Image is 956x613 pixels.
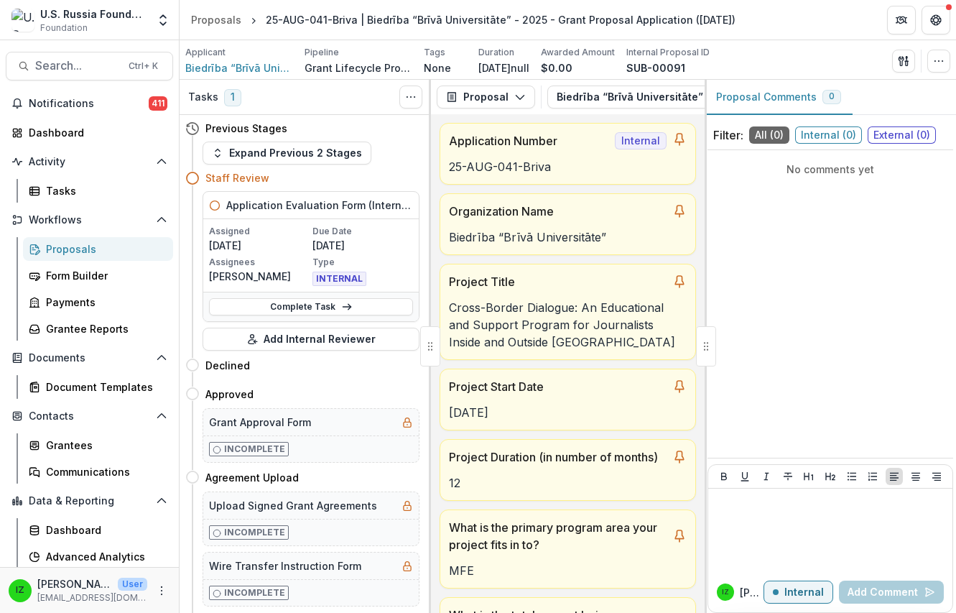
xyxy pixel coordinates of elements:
p: [PERSON_NAME] [740,585,764,600]
span: Data & Reporting [29,495,150,507]
button: Proposal Comments [705,80,853,115]
span: Notifications [29,98,149,110]
button: Bold [715,468,733,485]
button: Notifications411 [6,92,173,115]
button: Open entity switcher [153,6,173,34]
span: Search... [35,59,120,73]
p: [DATE] [312,238,413,253]
a: Tasks [23,179,173,203]
p: [EMAIL_ADDRESS][DOMAIN_NAME] [37,591,147,604]
button: Open Workflows [6,208,173,231]
p: Type [312,256,413,269]
div: 25-AUG-041-Briva | Biedrība “Brīvā Universitāte” - 2025 - Grant Proposal Application ([DATE]) [266,12,735,27]
p: $0.00 [541,60,572,75]
a: Project Start Date[DATE] [440,369,696,430]
h4: Staff Review [205,170,269,185]
button: Heading 2 [822,468,839,485]
p: No comments yet [713,162,947,177]
div: Grantees [46,438,162,453]
div: U.S. Russia Foundation [40,6,147,22]
p: Incomplete [224,443,285,456]
h5: Wire Transfer Instruction Form [209,558,361,573]
button: Strike [779,468,797,485]
a: Grantees [23,433,173,457]
a: Payments [23,290,173,314]
button: Align Left [886,468,903,485]
p: Awarded Amount [541,46,615,59]
div: Ctrl + K [126,58,161,74]
a: Proposals [23,237,173,261]
button: Search... [6,52,173,80]
p: Biedrība “Brīvā Universitāte” [449,229,687,246]
a: Advanced Analytics [23,545,173,568]
p: Application Number [449,132,609,149]
p: User [118,578,147,591]
p: Incomplete [224,586,285,599]
button: Proposal [437,86,535,109]
div: Proposals [46,241,162,257]
h4: Declined [205,358,250,373]
button: Ordered List [864,468,881,485]
nav: breadcrumb [185,9,741,30]
span: Activity [29,156,150,168]
div: Form Builder [46,268,162,283]
button: Get Help [922,6,950,34]
p: Pipeline [305,46,339,59]
button: Toggle View Cancelled Tasks [399,86,422,109]
p: Cross-Border Dialogue: An Educational and Support Program for Journalists Inside and Outside [GEO... [449,299,687,351]
button: Bullet List [843,468,860,485]
a: Document Templates [23,375,173,399]
p: [PERSON_NAME] [37,576,112,591]
div: Dashboard [46,522,162,538]
p: Project Duration (in number of months) [449,448,667,466]
p: Internal [784,586,824,599]
div: Communications [46,464,162,479]
button: Underline [736,468,753,485]
span: INTERNAL [312,272,366,286]
h3: Tasks [188,91,218,103]
a: Dashboard [23,518,173,542]
button: More [153,582,170,599]
span: 411 [149,96,167,111]
button: Expand Previous 2 Stages [203,142,371,165]
span: Documents [29,352,150,364]
h5: Grant Approval Form [209,415,311,430]
div: Advanced Analytics [46,549,162,564]
p: Tags [424,46,445,59]
span: Internal [615,132,667,149]
p: Incomplete [224,526,285,539]
p: 12 [449,474,687,492]
a: Proposals [185,9,247,30]
span: 1 [224,89,241,106]
a: Application NumberInternal25-AUG-041-Briva [440,123,696,185]
div: Payments [46,295,162,310]
button: Align Right [928,468,945,485]
p: Filter: [713,126,743,144]
p: [DATE] [209,238,310,253]
h4: Agreement Upload [205,470,299,485]
button: Align Center [907,468,924,485]
button: Add Comment [839,581,944,604]
img: U.S. Russia Foundation [11,9,34,32]
h5: Application Evaluation Form (Internal) [226,198,413,213]
div: Igor Zevelev [722,589,729,596]
p: What is the primary program area your project fits in to? [449,519,667,553]
p: [PERSON_NAME] [209,269,310,284]
a: What is the primary program area your project fits in to?MFE [440,510,696,589]
span: Contacts [29,410,150,423]
a: Project Duration (in number of months)12 [440,439,696,501]
a: Form Builder [23,264,173,287]
span: 0 [829,91,835,101]
span: Foundation [40,22,88,34]
h5: Upload Signed Grant Agreements [209,498,377,513]
p: Assignees [209,256,310,269]
p: None [424,60,451,75]
h4: Approved [205,387,254,402]
p: Project Start Date [449,378,667,395]
span: All ( 0 ) [749,126,789,144]
div: Dashboard [29,125,162,140]
a: Biedrība “Brīvā Universitāte” [185,60,293,75]
button: Add Internal Reviewer [203,328,419,351]
span: Workflows [29,214,150,226]
p: MFE [449,562,687,579]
